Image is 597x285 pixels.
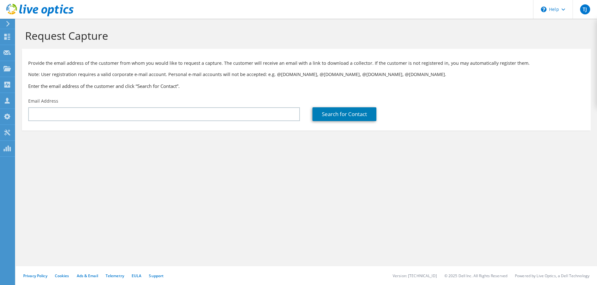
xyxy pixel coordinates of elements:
[55,273,69,278] a: Cookies
[580,4,590,14] span: TJ
[149,273,164,278] a: Support
[28,71,584,78] p: Note: User registration requires a valid corporate e-mail account. Personal e-mail accounts will ...
[541,7,547,12] svg: \n
[28,60,584,67] p: Provide the email address of the customer from whom you would like to request a capture. The cust...
[28,83,584,89] h3: Enter the email address of the customer and click “Search for Contact”.
[132,273,141,278] a: EULA
[444,273,507,278] li: © 2025 Dell Inc. All Rights Reserved
[312,107,376,121] a: Search for Contact
[77,273,98,278] a: Ads & Email
[28,98,58,104] label: Email Address
[515,273,589,278] li: Powered by Live Optics, a Dell Technology
[393,273,437,278] li: Version: [TECHNICAL_ID]
[25,29,584,42] h1: Request Capture
[23,273,47,278] a: Privacy Policy
[106,273,124,278] a: Telemetry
